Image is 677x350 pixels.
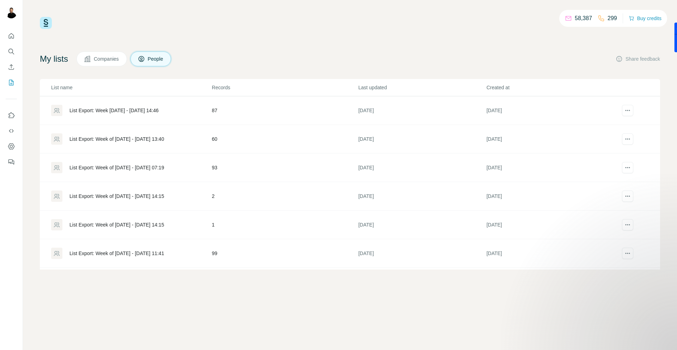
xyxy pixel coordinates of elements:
[94,55,120,62] span: Companies
[486,211,614,239] td: [DATE]
[358,153,486,182] td: [DATE]
[212,125,358,153] td: 60
[486,153,614,182] td: [DATE]
[622,191,633,202] button: actions
[6,61,17,73] button: Enrich CSV
[358,182,486,211] td: [DATE]
[6,156,17,168] button: Feedback
[487,84,614,91] p: Created at
[486,125,614,153] td: [DATE]
[40,17,52,29] img: Surfe Logo
[486,239,614,268] td: [DATE]
[69,221,164,228] div: List Export: Week of [DATE] - [DATE] 14:15
[358,125,486,153] td: [DATE]
[148,55,164,62] span: People
[6,30,17,42] button: Quick start
[69,193,164,200] div: List Export: Week of [DATE] - [DATE] 14:15
[622,105,633,116] button: actions
[40,53,68,65] h4: My lists
[212,211,358,239] td: 1
[622,133,633,145] button: actions
[6,45,17,58] button: Search
[6,109,17,122] button: Use Surfe on LinkedIn
[6,140,17,153] button: Dashboard
[212,268,358,296] td: 1347
[51,84,211,91] p: List name
[6,76,17,89] button: My lists
[358,239,486,268] td: [DATE]
[6,7,17,18] img: Avatar
[653,326,670,343] iframe: Intercom live chat
[358,268,486,296] td: [DATE]
[486,182,614,211] td: [DATE]
[212,153,358,182] td: 93
[616,55,660,62] button: Share feedback
[622,248,633,259] button: actions
[212,96,358,125] td: 87
[6,125,17,137] button: Use Surfe API
[358,211,486,239] td: [DATE]
[358,84,486,91] p: Last updated
[212,182,358,211] td: 2
[212,239,358,268] td: 99
[69,107,159,114] div: List Export: Week [DATE] - [DATE] 14:46
[69,250,164,257] div: List Export: Week of [DATE] - [DATE] 11:41
[608,14,617,23] p: 299
[622,162,633,173] button: actions
[575,14,592,23] p: 58,387
[358,96,486,125] td: [DATE]
[629,13,661,23] button: Buy credits
[69,164,164,171] div: List Export: Week of [DATE] - [DATE] 07:19
[486,96,614,125] td: [DATE]
[622,219,633,230] button: actions
[212,84,358,91] p: Records
[69,135,164,143] div: List Export: Week of [DATE] - [DATE] 13:40
[486,268,614,296] td: [DATE]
